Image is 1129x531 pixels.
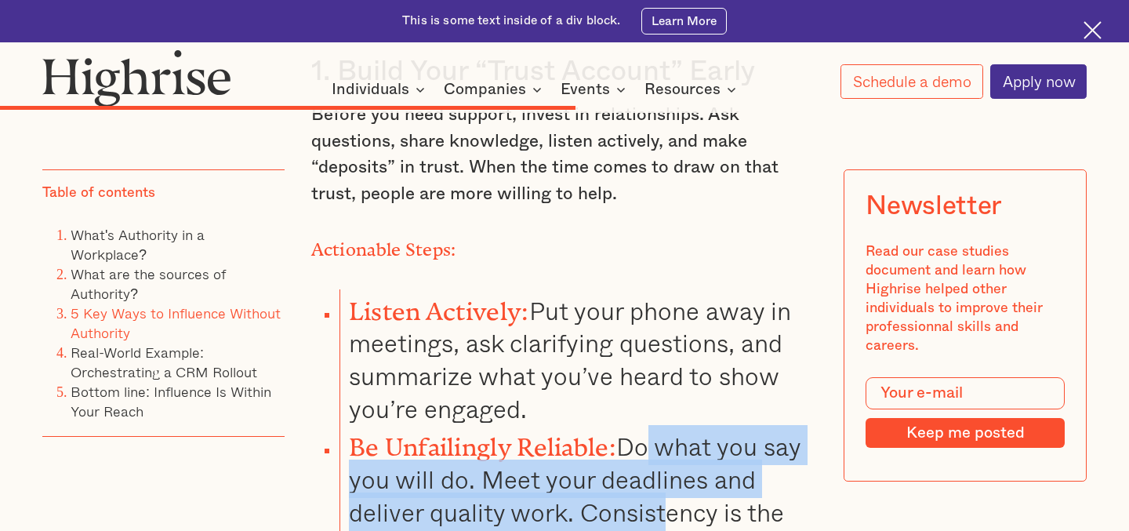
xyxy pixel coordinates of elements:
[866,191,1003,222] div: Newsletter
[71,224,205,265] a: What's Authority in a Workplace?
[866,418,1065,448] input: Keep me posted
[1084,21,1102,39] img: Cross icon
[444,80,526,99] div: Companies
[402,13,620,29] div: This is some text inside of a div block.
[332,80,409,99] div: Individuals
[311,102,819,208] p: Before you need support, invest in relationships. Ask questions, share knowledge, listen actively...
[840,64,982,99] a: Schedule a demo
[349,297,529,313] strong: Listen Actively:
[339,289,819,426] li: Put your phone away in meetings, ask clarifying questions, and summarize what you’ve heard to sho...
[71,341,257,383] a: Real-World Example: Orchestrating a CRM Rollout
[444,80,546,99] div: Companies
[71,380,271,422] a: Bottom line: Influence Is Within Your Reach
[561,80,610,99] div: Events
[332,80,430,99] div: Individuals
[641,8,726,35] a: Learn More
[349,433,616,449] strong: Be Unfailingly Reliable:
[644,80,721,99] div: Resources
[42,49,231,107] img: Highrise logo
[866,243,1065,356] div: Read our case studies document and learn how Highrise helped other individuals to improve their p...
[866,377,1065,448] form: Modal Form
[71,263,226,304] a: What are the sources of Authority?
[644,80,741,99] div: Resources
[990,64,1087,99] a: Apply now
[42,184,155,203] div: Table of contents
[311,239,456,251] strong: Actionable Steps:
[71,302,281,344] a: 5 Key Ways to Influence Without Authority
[561,80,630,99] div: Events
[866,377,1065,409] input: Your e-mail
